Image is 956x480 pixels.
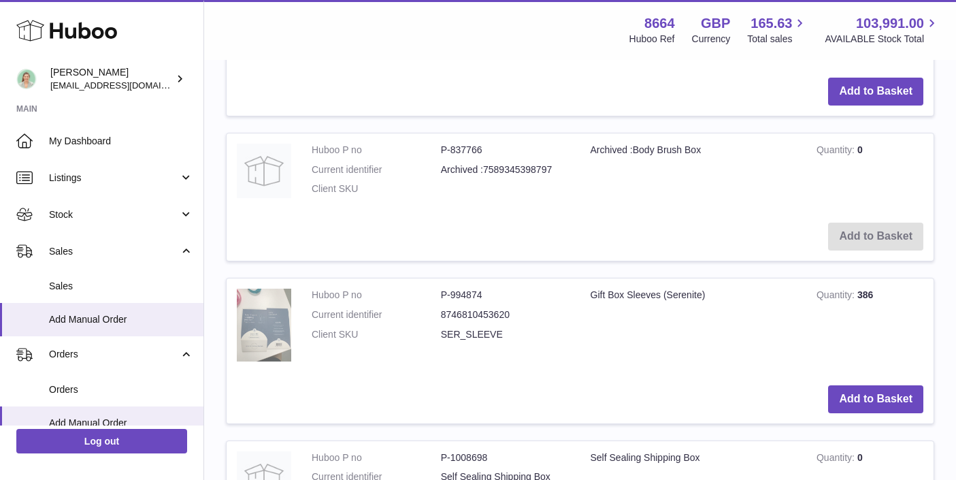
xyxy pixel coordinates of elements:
[237,289,291,362] img: Gift Box Sleeves (Serenite)
[817,289,857,304] strong: Quantity
[312,163,441,176] dt: Current identifier
[441,163,570,176] dd: Archived :7589345398797
[828,385,923,413] button: Add to Basket
[441,308,570,321] dd: 8746810453620
[629,33,675,46] div: Huboo Ref
[441,328,570,341] dd: SER_SLEEVE
[16,429,187,453] a: Log out
[312,328,441,341] dt: Client SKU
[16,69,37,89] img: hello@thefacialcuppingexpert.com
[312,308,441,321] dt: Current identifier
[828,78,923,106] button: Add to Basket
[806,278,934,375] td: 386
[825,14,940,46] a: 103,991.00 AVAILABLE Stock Total
[580,278,806,375] td: Gift Box Sleeves (Serenite)
[747,14,808,46] a: 165.63 Total sales
[580,133,806,213] td: Archived :Body Brush Box
[312,289,441,302] dt: Huboo P no
[50,80,200,91] span: [EMAIL_ADDRESS][DOMAIN_NAME]
[237,144,291,198] img: Archived :Body Brush Box
[441,289,570,302] dd: P-994874
[312,451,441,464] dt: Huboo P no
[806,133,934,213] td: 0
[441,451,570,464] dd: P-1008698
[701,14,730,33] strong: GBP
[49,208,179,221] span: Stock
[50,66,173,92] div: [PERSON_NAME]
[825,33,940,46] span: AVAILABLE Stock Total
[692,33,731,46] div: Currency
[49,245,179,258] span: Sales
[644,14,675,33] strong: 8664
[751,14,792,33] span: 165.63
[49,383,193,396] span: Orders
[49,280,193,293] span: Sales
[49,313,193,326] span: Add Manual Order
[856,14,924,33] span: 103,991.00
[49,135,193,148] span: My Dashboard
[312,144,441,157] dt: Huboo P no
[817,452,857,466] strong: Quantity
[49,417,193,430] span: Add Manual Order
[747,33,808,46] span: Total sales
[817,144,857,159] strong: Quantity
[49,348,179,361] span: Orders
[49,172,179,185] span: Listings
[441,144,570,157] dd: P-837766
[312,182,441,195] dt: Client SKU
